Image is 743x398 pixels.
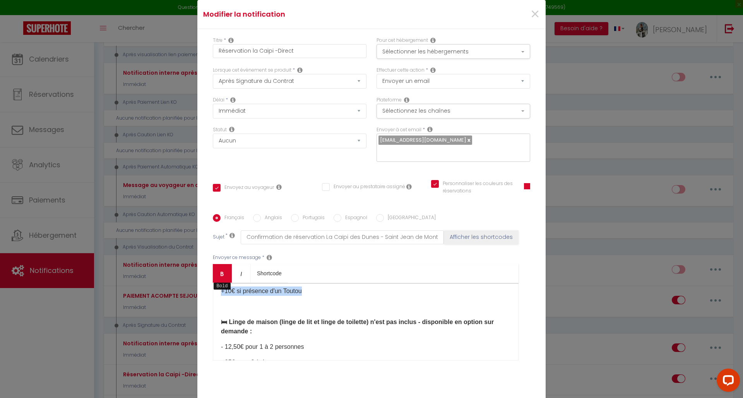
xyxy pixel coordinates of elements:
[221,286,510,296] p: +10€ si présence d'un Toutou
[377,37,428,44] label: Pour cet hébergement
[203,9,424,20] h4: Modifier la notification
[261,214,282,223] label: Anglais
[430,67,436,73] i: Action Type
[213,233,224,242] label: Sujet
[530,6,540,23] button: Close
[406,184,412,190] i: Envoyer au prestataire si il est assigné
[229,232,235,238] i: Subject
[377,44,530,59] button: Sélectionner les hébergements
[229,126,235,132] i: Booking status
[221,319,494,335] strong: 🛏 Linge de maison (linge de lit et linge de toilette)​ n'est pas inclus - disponible en option su...
[377,67,425,74] label: Effectuer cette action
[444,230,519,244] button: Afficher les shortcodes
[377,96,402,104] label: Plateforme
[276,184,282,190] i: Envoyer au voyageur
[404,97,409,103] i: Action Channel
[213,254,261,261] label: Envoyer ce message
[377,104,530,118] button: Sélectionnez les chaînes
[213,264,232,283] a: Bold
[213,67,291,74] label: Lorsque cet événement se produit
[251,264,288,283] a: Shortcode
[384,214,436,223] label: [GEOGRAPHIC_DATA]
[267,254,272,261] i: Message
[341,214,367,223] label: Espagnol
[213,37,223,44] label: Titre
[299,214,325,223] label: Portugais
[380,136,466,144] span: [EMAIL_ADDRESS][DOMAIN_NAME]
[214,283,231,290] span: Bold
[221,214,244,223] label: Français
[377,126,421,134] label: Envoyer à cet email
[228,37,234,43] i: Title
[221,342,510,352] p: - 12,50€ pour 1 à 2 personnes
[530,3,540,26] span: ×
[297,67,303,73] i: Event Occur
[232,264,251,283] a: Italic
[427,126,433,132] i: Recipient
[213,126,227,134] label: Statut
[430,37,436,43] i: This Rental
[213,96,224,104] label: Délai
[221,358,510,367] p: - 25€ pour 3 à 4 personnes
[230,97,236,103] i: Action Time
[710,365,743,398] iframe: LiveChat chat widget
